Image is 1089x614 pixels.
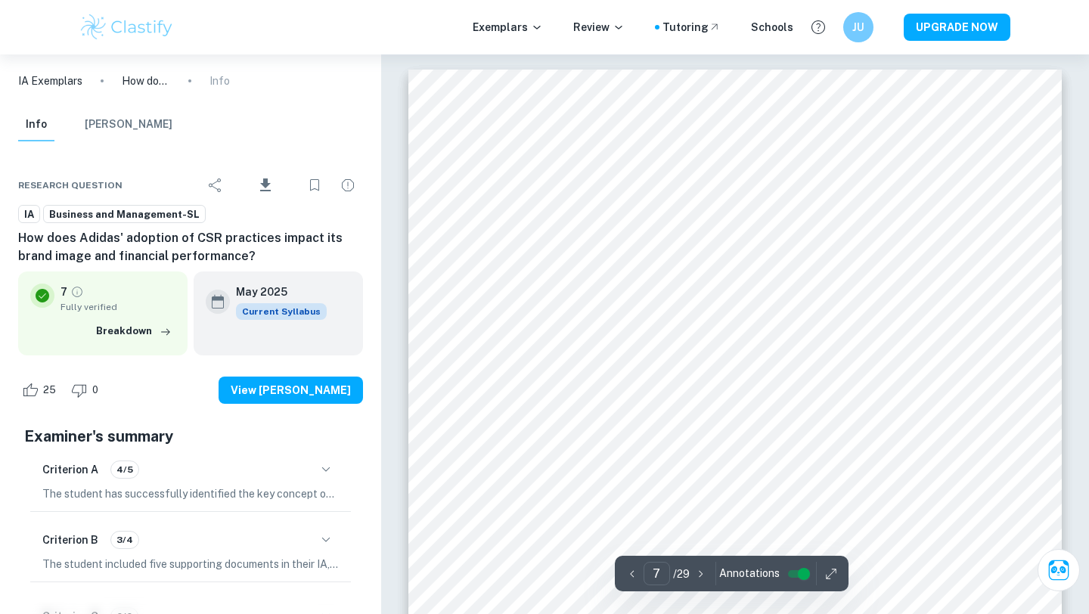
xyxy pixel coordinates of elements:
[573,19,625,36] p: Review
[19,207,39,222] span: IA
[67,378,107,402] div: Dislike
[219,377,363,404] button: View [PERSON_NAME]
[111,533,138,547] span: 3/4
[84,383,107,398] span: 0
[805,14,831,40] button: Help and Feedback
[122,73,170,89] p: How does Adidas' adoption of CSR practices impact its brand image and financial performance?
[751,19,793,36] a: Schools
[18,378,64,402] div: Like
[111,463,138,476] span: 4/5
[200,170,231,200] div: Share
[92,320,175,343] button: Breakdown
[1038,549,1080,591] button: Ask Clai
[333,170,363,200] div: Report issue
[662,19,721,36] a: Tutoring
[843,12,873,42] button: JU
[44,207,205,222] span: Business and Management-SL
[473,19,543,36] p: Exemplars
[673,566,690,582] p: / 29
[70,285,84,299] a: Grade fully verified
[85,108,172,141] button: [PERSON_NAME]
[236,284,315,300] h6: May 2025
[18,73,82,89] a: IA Exemplars
[42,461,98,478] h6: Criterion A
[234,166,296,205] div: Download
[60,300,175,314] span: Fully verified
[79,12,175,42] img: Clastify logo
[18,108,54,141] button: Info
[18,229,363,265] h6: How does Adidas' adoption of CSR practices impact its brand image and financial performance?
[18,178,123,192] span: Research question
[236,303,327,320] span: Current Syllabus
[35,383,64,398] span: 25
[236,303,327,320] div: This exemplar is based on the current syllabus. Feel free to refer to it for inspiration/ideas wh...
[60,284,67,300] p: 7
[904,14,1010,41] button: UPGRADE NOW
[18,205,40,224] a: IA
[42,485,339,502] p: The student has successfully identified the key concept of sustainability in their IA, which is c...
[24,425,357,448] h5: Examiner's summary
[299,170,330,200] div: Bookmark
[42,532,98,548] h6: Criterion B
[719,566,780,581] span: Annotations
[42,556,339,572] p: The student included five supporting documents in their IA, which is within the required range an...
[209,73,230,89] p: Info
[850,19,867,36] h6: JU
[43,205,206,224] a: Business and Management-SL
